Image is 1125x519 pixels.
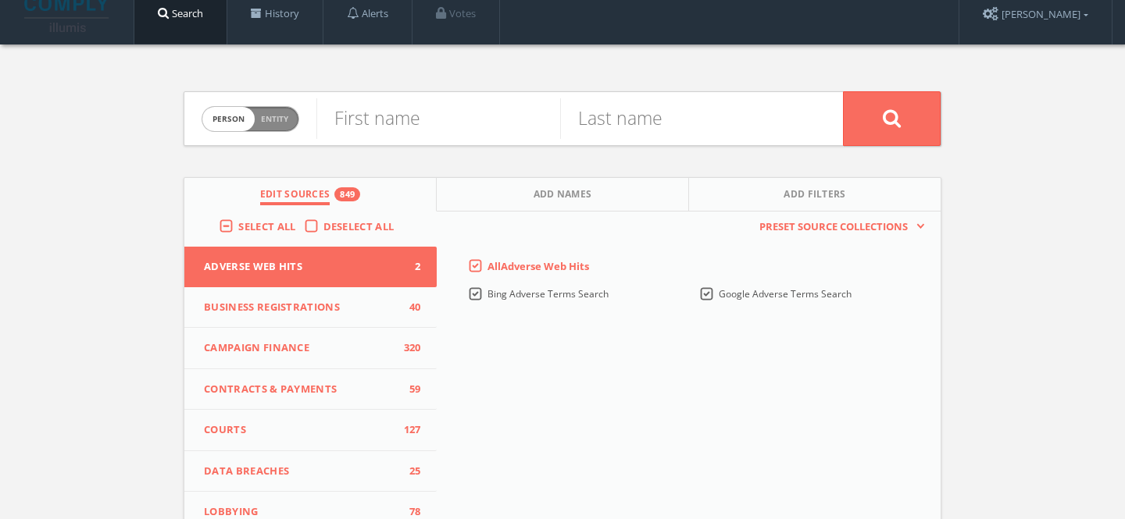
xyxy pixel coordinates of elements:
[334,187,360,201] div: 849
[398,464,421,479] span: 25
[398,259,421,275] span: 2
[202,107,255,131] span: person
[398,340,421,356] span: 320
[204,259,398,275] span: Adverse Web Hits
[204,300,398,315] span: Business Registrations
[487,287,609,300] span: Bing Adverse Terms Search
[184,328,437,369] button: Campaign Finance320
[184,247,437,287] button: Adverse Web Hits2
[323,219,395,233] span: Deselect All
[719,287,852,300] span: Google Adverse Terms Search
[534,187,592,205] span: Add Names
[260,187,330,205] span: Edit Sources
[398,382,421,397] span: 59
[204,382,398,397] span: Contracts & Payments
[184,451,437,492] button: Data Breaches25
[204,340,398,356] span: Campaign Finance
[184,369,437,411] button: Contracts & Payments59
[437,178,689,212] button: Add Names
[184,410,437,451] button: Courts127
[261,113,288,125] span: Entity
[752,219,925,235] button: Preset Source Collections
[184,287,437,329] button: Business Registrations40
[784,187,846,205] span: Add Filters
[487,259,589,273] span: All Adverse Web Hits
[689,178,941,212] button: Add Filters
[204,422,398,438] span: Courts
[398,300,421,315] span: 40
[398,422,421,438] span: 127
[184,178,437,212] button: Edit Sources849
[752,219,916,235] span: Preset Source Collections
[238,219,295,233] span: Select All
[204,464,398,479] span: Data Breaches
